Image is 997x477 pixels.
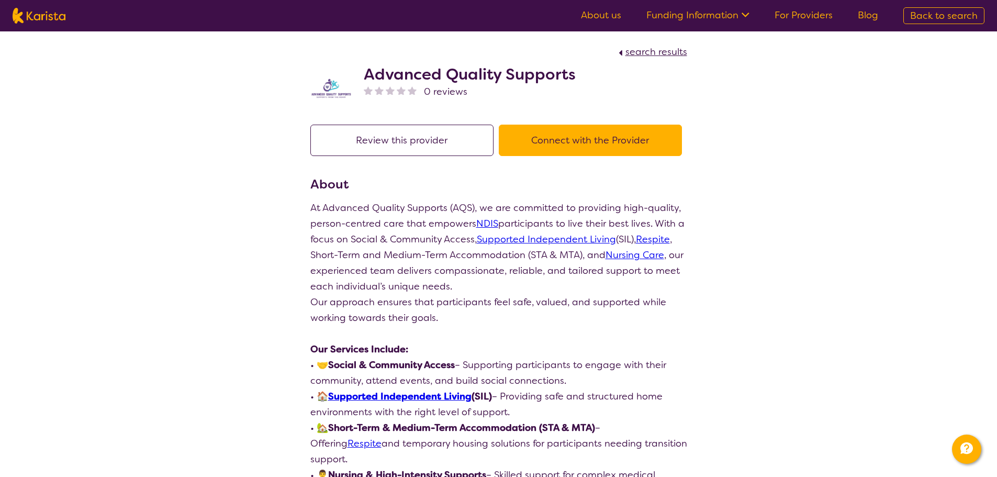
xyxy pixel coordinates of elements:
strong: Short-Term & Medium-Term Accommodation (STA & MTA) [328,421,595,434]
a: Supported Independent Living [328,390,472,403]
strong: Our Services Include: [310,343,408,356]
a: About us [581,9,621,21]
p: At Advanced Quality Supports (AQS), we are committed to providing high-quality, person-centred ca... [310,200,687,294]
img: miu5x5fu0uakhnvmw9ax.jpg [310,77,352,99]
img: nonereviewstar [386,86,395,95]
button: Channel Menu [952,435,981,464]
strong: (SIL) [328,390,492,403]
img: nonereviewstar [397,86,406,95]
strong: Social & Community Access [328,359,455,371]
a: Nursing Care [606,249,664,261]
span: 0 reviews [424,84,467,99]
p: • 🏡 – Offering and temporary housing solutions for participants needing transition support. [310,420,687,467]
p: Our approach ensures that participants feel safe, valued, and supported while working towards the... [310,294,687,326]
span: Back to search [910,9,978,22]
a: For Providers [775,9,833,21]
button: Connect with the Provider [499,125,682,156]
a: search results [616,46,687,58]
a: Review this provider [310,134,499,147]
a: Back to search [903,7,984,24]
a: Supported Independent Living [477,233,616,246]
img: Karista logo [13,8,65,24]
button: Review this provider [310,125,494,156]
img: nonereviewstar [364,86,373,95]
a: Connect with the Provider [499,134,687,147]
span: search results [625,46,687,58]
a: Funding Information [646,9,749,21]
a: NDIS [476,217,498,230]
a: Respite [636,233,670,246]
p: • 🤝 – Supporting participants to engage with their community, attend events, and build social con... [310,357,687,389]
h3: About [310,175,687,194]
a: Respite [348,437,382,450]
a: Blog [858,9,878,21]
img: nonereviewstar [375,86,384,95]
h2: Advanced Quality Supports [364,65,576,84]
p: • 🏠 – Providing safe and structured home environments with the right level of support. [310,389,687,420]
img: nonereviewstar [408,86,417,95]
